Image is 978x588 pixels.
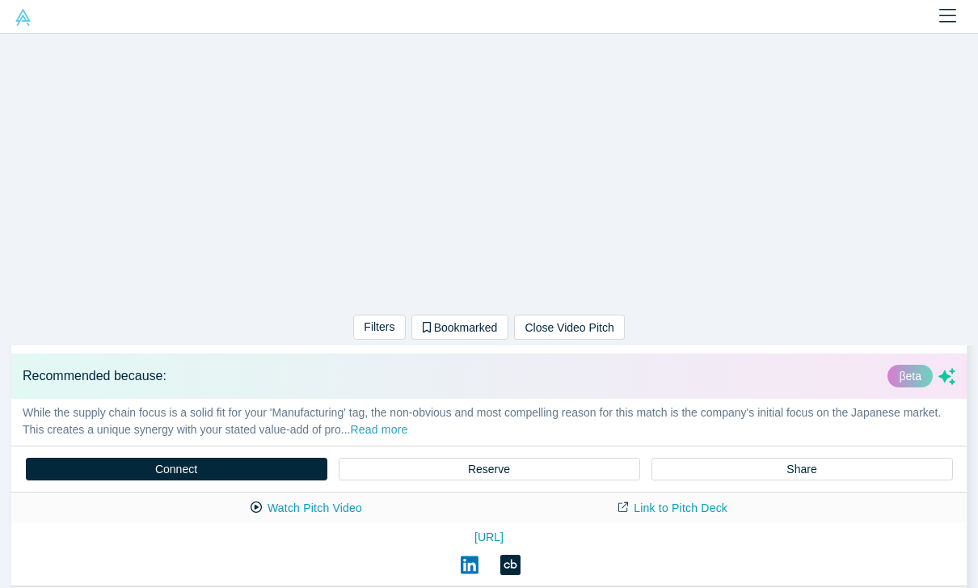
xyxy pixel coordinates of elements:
svg: dsa ai sparkles [938,368,955,385]
button: Reserve [339,458,640,480]
img: Alchemist Vault Logo [15,9,32,26]
button: Connect [26,458,327,480]
button: Filters [353,315,406,340]
a: [URL] [23,529,955,546]
a: Link to Pitch Deck [601,494,744,522]
button: Read more [350,421,407,440]
div: βeta [887,365,933,387]
button: Watch Pitch Video [234,494,379,522]
iframe: Polyview Health [245,34,734,309]
button: Share [651,458,953,480]
button: Bookmarked [411,315,508,340]
p: While the supply chain focus is a solid fit for your 'Manufacturing' tag, the non-obvious and mos... [11,399,967,446]
p: Recommended because: [23,366,167,386]
button: Close Video Pitch [514,315,625,340]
